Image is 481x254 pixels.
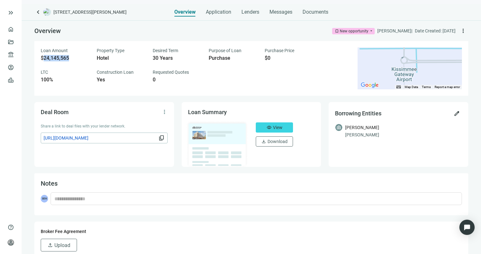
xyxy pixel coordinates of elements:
[34,8,42,16] a: keyboard_arrow_left
[241,9,259,15] span: Lenders
[345,131,462,138] div: [PERSON_NAME]
[8,51,12,58] span: account_balance
[396,85,401,89] button: Keyboard shortcuts
[256,122,293,133] button: visibilityView
[186,120,248,168] img: dealOverviewImg
[435,85,460,89] a: Report a map error
[7,9,15,17] button: keyboard_double_arrow_right
[335,29,339,33] span: bookmark
[458,26,468,36] button: more_vert
[41,77,89,83] div: 100%
[359,81,380,89] img: Google
[47,242,53,248] span: upload
[459,220,475,235] div: Open Intercom Messenger
[415,27,456,34] div: Date Created: [DATE]
[209,55,257,61] div: Purchase
[158,135,165,141] span: content_copy
[422,85,431,89] a: Terms (opens in new tab)
[97,48,124,53] span: Property Type
[267,125,272,130] span: visibility
[188,109,227,115] span: Loan Summary
[153,55,201,61] div: 30 Years
[269,9,292,15] span: Messages
[41,229,86,234] span: Broker Fee Agreement
[273,125,282,130] span: View
[41,109,69,115] span: Deal Room
[41,180,58,187] span: Notes
[97,55,145,61] div: Hotel
[43,8,51,16] img: deal-logo
[41,124,125,128] span: Share a link to deal files with your lender network.
[41,55,89,61] div: $24,145,565
[452,108,462,119] button: edit
[8,224,14,230] span: help
[261,139,266,144] span: download
[268,139,288,144] span: Download
[153,77,201,83] div: 0
[41,70,48,75] span: LTC
[454,110,460,117] span: edit
[209,48,241,53] span: Purpose of Loan
[174,9,196,15] span: Overview
[345,124,379,131] div: [PERSON_NAME]
[340,28,368,34] div: New opportunity
[377,27,412,34] div: [PERSON_NAME] |
[159,107,170,117] button: more_vert
[206,9,231,15] span: Application
[41,195,48,203] span: WH
[153,70,189,75] span: Requested Quotes
[256,136,293,147] button: downloadDownload
[359,81,380,89] a: Open this area in Google Maps (opens a new window)
[265,48,294,53] span: Purchase Price
[41,239,77,251] button: uploadUpload
[54,242,70,248] span: Upload
[41,48,68,53] span: Loan Amount
[161,109,168,115] span: more_vert
[8,239,14,246] span: person
[97,77,145,83] div: Yes
[53,9,127,15] span: [STREET_ADDRESS][PERSON_NAME]
[153,48,178,53] span: Desired Term
[303,9,328,15] span: Documents
[405,85,418,89] button: Map Data
[265,55,313,61] div: $0
[335,110,381,117] span: Borrowing Entities
[97,70,134,75] span: Construction Loan
[44,134,157,141] span: [URL][DOMAIN_NAME]
[460,28,466,34] span: more_vert
[34,27,61,35] span: Overview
